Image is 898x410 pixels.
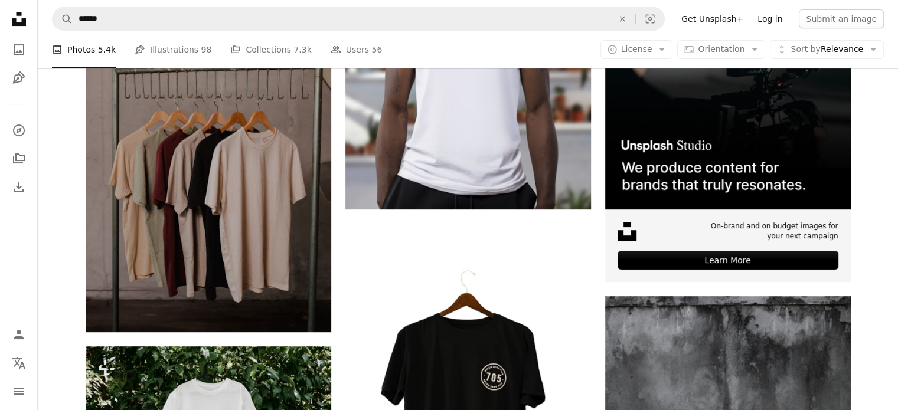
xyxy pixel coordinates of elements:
form: Find visuals sitewide [52,7,665,31]
a: Log in / Sign up [7,323,31,346]
span: 98 [201,43,212,56]
a: black crew neck t-shirt [345,390,591,401]
span: 56 [371,43,382,56]
a: man wearing white crew-neck t-shirts [345,81,591,92]
button: Search Unsplash [53,8,73,30]
a: Collections [7,147,31,170]
a: Photos [7,38,31,61]
a: Get Unsplash+ [674,9,750,28]
button: Menu [7,379,31,403]
button: Clear [609,8,635,30]
a: Collections 7.3k [230,31,311,68]
a: Log in [750,9,789,28]
button: Submit an image [799,9,884,28]
div: Learn More [618,251,838,270]
a: Download History [7,175,31,199]
a: Home — Unsplash [7,7,31,33]
img: file-1631678316303-ed18b8b5cb9cimage [618,222,636,241]
span: 7.3k [293,43,311,56]
a: Users 56 [331,31,383,68]
a: Illustrations [7,66,31,90]
a: Illustrations 98 [135,31,211,68]
button: Orientation [677,40,765,59]
span: On-brand and on budget images for your next campaign [703,221,838,241]
button: License [600,40,673,59]
span: Relevance [791,44,863,55]
button: Visual search [636,8,664,30]
span: License [621,44,652,54]
a: a rack of t - shirts hanging on a clothes rack [86,143,331,153]
button: Sort byRelevance [770,40,884,59]
a: Explore [7,119,31,142]
span: Orientation [698,44,744,54]
span: Sort by [791,44,820,54]
button: Language [7,351,31,375]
